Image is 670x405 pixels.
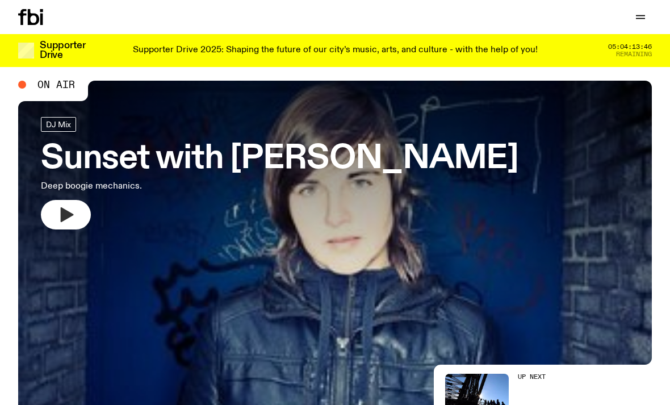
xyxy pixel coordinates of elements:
span: On Air [37,80,75,90]
span: Remaining [616,51,652,57]
a: DJ Mix [41,117,76,132]
a: Sunset with [PERSON_NAME]Deep boogie mechanics. [41,117,518,229]
h2: Up Next [518,374,652,380]
span: 05:04:13:46 [608,44,652,50]
p: Supporter Drive 2025: Shaping the future of our city’s music, arts, and culture - with the help o... [133,45,538,56]
h3: Sunset with [PERSON_NAME] [41,143,518,175]
p: Deep boogie mechanics. [41,179,332,193]
h3: Supporter Drive [40,41,85,60]
span: DJ Mix [46,120,71,128]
